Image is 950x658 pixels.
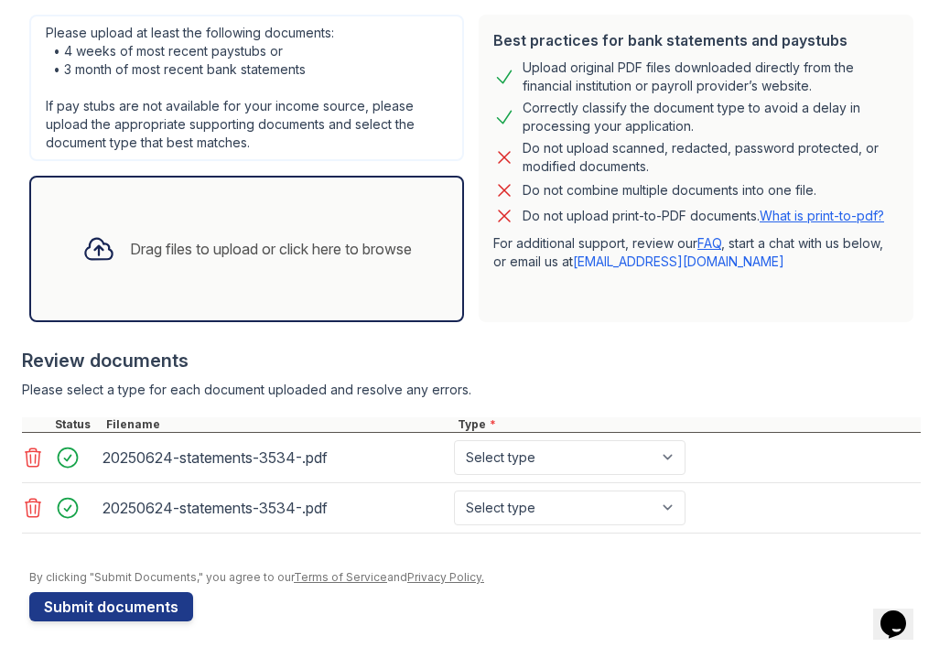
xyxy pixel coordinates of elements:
button: Submit documents [29,592,193,621]
div: Type [454,417,921,432]
p: For additional support, review our , start a chat with us below, or email us at [493,234,899,271]
div: Status [51,417,103,432]
div: Review documents [22,348,921,373]
div: Drag files to upload or click here to browse [130,238,412,260]
div: Please select a type for each document uploaded and resolve any errors. [22,381,921,399]
div: Upload original PDF files downloaded directly from the financial institution or payroll provider’... [523,59,899,95]
a: Privacy Policy. [407,570,484,584]
a: What is print-to-pdf? [760,208,884,223]
a: FAQ [697,235,721,251]
div: Best practices for bank statements and paystubs [493,29,899,51]
div: Please upload at least the following documents: • 4 weeks of most recent paystubs or • 3 month of... [29,15,464,161]
a: Terms of Service [294,570,387,584]
a: [EMAIL_ADDRESS][DOMAIN_NAME] [573,253,784,269]
div: Filename [103,417,454,432]
div: 20250624-statements-3534-.pdf [103,493,447,523]
iframe: chat widget [873,585,932,640]
p: Do not upload print-to-PDF documents. [523,207,884,225]
div: 20250624-statements-3534-.pdf [103,443,447,472]
div: By clicking "Submit Documents," you agree to our and [29,570,921,585]
div: Do not upload scanned, redacted, password protected, or modified documents. [523,139,899,176]
div: Correctly classify the document type to avoid a delay in processing your application. [523,99,899,135]
div: Do not combine multiple documents into one file. [523,179,816,201]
